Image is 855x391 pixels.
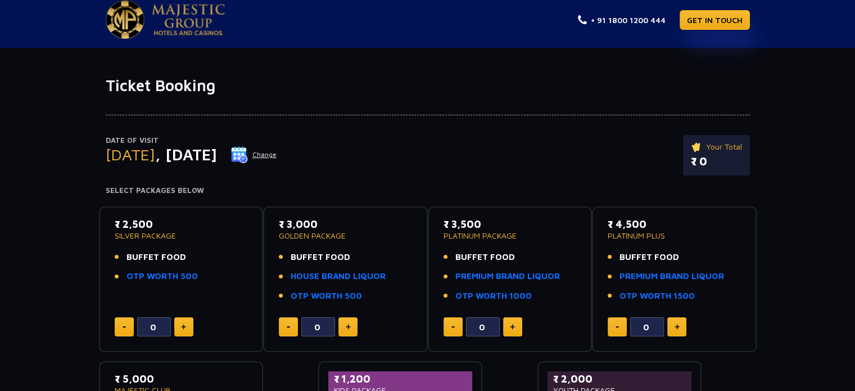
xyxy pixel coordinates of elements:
img: Majestic Pride [106,1,144,39]
img: plus [675,324,680,330]
a: GET IN TOUCH [680,10,750,30]
p: GOLDEN PACKAGE [279,232,412,240]
h1: Ticket Booking [106,76,750,95]
p: ₹ 5,000 [115,371,248,386]
img: minus [616,326,619,328]
img: plus [510,324,515,330]
a: OTP WORTH 1500 [619,290,695,303]
h4: Select Packages Below [106,186,750,195]
a: PREMIUM BRAND LIQUOR [455,270,560,283]
p: SILVER PACKAGE [115,232,248,240]
a: OTP WORTH 500 [126,270,198,283]
img: minus [451,326,455,328]
span: [DATE] [106,145,155,164]
span: BUFFET FOOD [126,251,186,264]
a: OTP WORTH 500 [291,290,362,303]
a: PREMIUM BRAND LIQUOR [619,270,724,283]
img: ticket [691,141,703,153]
p: ₹ 3,500 [444,217,577,232]
p: PLATINUM PACKAGE [444,232,577,240]
img: minus [123,326,126,328]
p: ₹ 2,500 [115,217,248,232]
img: plus [181,324,186,330]
p: Your Total [691,141,742,153]
img: plus [346,324,351,330]
img: minus [287,326,290,328]
p: ₹ 1,200 [334,371,467,386]
a: OTP WORTH 1000 [455,290,532,303]
img: Majestic Pride [152,4,225,35]
span: , [DATE] [155,145,217,164]
p: ₹ 2,000 [553,371,686,386]
span: BUFFET FOOD [291,251,350,264]
button: Change [230,146,277,164]
p: PLATINUM PLUS [608,232,741,240]
a: HOUSE BRAND LIQUOR [291,270,386,283]
a: + 91 1800 1200 444 [578,14,666,26]
p: ₹ 4,500 [608,217,741,232]
p: ₹ 0 [691,153,742,170]
p: ₹ 3,000 [279,217,412,232]
span: BUFFET FOOD [455,251,515,264]
span: BUFFET FOOD [619,251,679,264]
p: Date of Visit [106,135,277,146]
